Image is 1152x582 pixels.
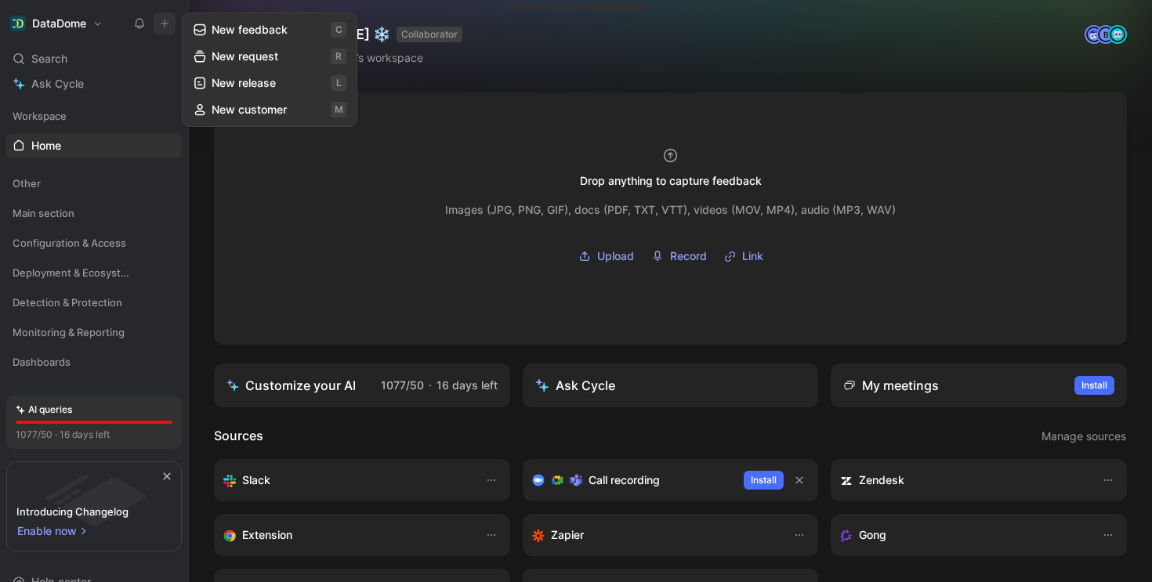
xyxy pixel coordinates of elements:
h3: Slack [242,471,270,490]
div: Record & transcribe meetings from Zoom, Meet & Teams. [532,471,732,490]
span: m [331,102,346,117]
div: Deployment & Ecosystem [6,261,182,289]
div: Search [6,47,182,70]
span: Manage sources [1042,427,1126,446]
div: Detection & Protection [6,291,182,319]
div: Customize your AI [226,376,356,395]
button: Manage sources [1041,426,1127,446]
span: Install [1081,378,1107,393]
div: Capture feedback from thousands of sources with Zapier (survey results, recordings, sheets, etc). [532,526,778,544]
div: 1077/50 · 16 days left [16,427,110,443]
span: Main section [13,205,74,221]
span: Upload [597,247,634,266]
div: Capture feedback from your incoming calls [840,526,1086,544]
button: Link [719,244,769,268]
button: New feedbackc [186,16,353,43]
span: c [331,22,346,38]
span: Dashboards [13,354,71,370]
button: New requestr [186,43,353,70]
img: avatar [1110,27,1125,42]
span: Install [751,472,777,488]
h3: Gong [859,526,886,544]
h3: Zapier [551,526,584,544]
div: Capture feedback from anywhere on the web [223,526,469,544]
div: Dashboards [6,350,182,378]
span: Configuration & Access [13,235,126,251]
span: Deployment & Ecosystem [13,265,135,280]
div: Drop anything to capture feedback [580,172,762,190]
h3: Zendesk [859,471,904,490]
button: Record [646,244,712,268]
h2: Sources [214,426,263,446]
div: Main section [6,201,182,230]
span: Ask Cycle [31,74,84,93]
div: Workspace [6,104,182,128]
a: Ask Cycle [6,72,182,96]
button: COLLABORATOR [397,27,462,42]
div: Monitoring & Reporting [6,320,182,344]
button: New customerm [186,96,353,123]
span: Detection & Protection [13,295,122,310]
div: Monitoring & Reporting [6,320,182,349]
span: Search [31,49,67,68]
img: avatar [1086,27,1102,42]
button: Install [1074,376,1114,395]
div: Images (JPG, PNG, GIF), docs (PDF, TXT, VTT), videos (MOV, MP4), audio (MP3, WAV) [445,201,896,219]
span: Other [13,175,41,191]
div: My meetings [843,376,939,395]
div: Introducing Changelog [16,502,129,521]
div: Deployment & Ecosystem [6,261,182,284]
div: Configuration & Access [6,231,182,255]
span: r [331,49,346,64]
div: Configuration & Access [6,231,182,259]
span: 1077/50 [381,378,424,392]
div: Sync customers and create docs [840,471,1086,490]
button: Enable now [16,521,90,541]
div: B [1098,27,1114,42]
div: AI queries [16,402,72,418]
span: l [331,75,346,91]
img: bg-BLZuj68n.svg [20,462,168,542]
h1: DataDome [32,16,86,31]
div: Detection & Protection [6,291,182,314]
div: Sync your customers, send feedback and get updates in Slack [223,471,469,490]
h3: Call recording [589,471,660,490]
span: Enable now [17,522,78,540]
div: Ask Cycle [535,376,615,395]
button: Ask Cycle [523,363,819,407]
span: Link [742,247,763,266]
img: DataDome [10,16,26,31]
a: Home [6,134,182,157]
a: Customize your AI1077/50·16 days left [214,363,510,407]
span: Workspace [13,108,67,124]
div: Main section [6,201,182,225]
button: DataDomeDataDome [6,13,107,34]
div: Other [6,172,182,195]
button: New releasel [186,70,353,96]
h3: Extension [242,526,292,544]
span: Monitoring & Reporting [13,324,125,340]
span: 16 days left [437,378,498,392]
span: Home [31,138,61,154]
span: · [429,378,432,392]
div: Other [6,172,182,200]
button: Upload [573,244,639,268]
div: Dashboards [6,350,182,374]
span: Record [670,247,707,266]
button: Install [744,471,784,490]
